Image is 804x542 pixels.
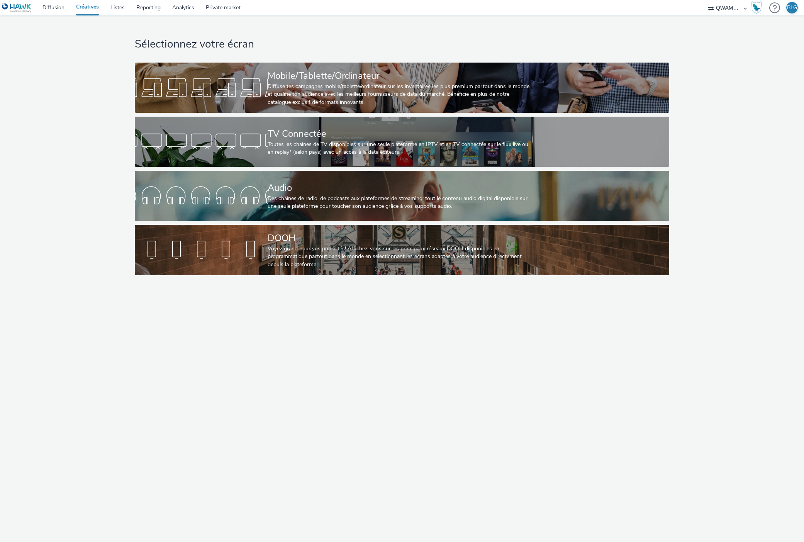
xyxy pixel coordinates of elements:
[135,117,669,167] a: TV ConnectéeToutes les chaines de TV disponibles sur une seule plateforme en IPTV et en TV connec...
[268,69,533,83] div: Mobile/Tablette/Ordinateur
[268,127,533,141] div: TV Connectée
[268,231,533,245] div: DOOH
[268,245,533,268] div: Voyez grand pour vos publicités! Affichez-vous sur les principaux réseaux DOOH disponibles en pro...
[135,225,669,275] a: DOOHVoyez grand pour vos publicités! Affichez-vous sur les principaux réseaux DOOH disponibles en...
[268,83,533,106] div: Diffuse tes campagnes mobile/tablette/ordinateur sur les inventaires les plus premium partout dan...
[2,3,32,13] img: undefined Logo
[751,2,765,14] a: Hawk Academy
[268,195,533,211] div: Des chaînes de radio, de podcasts aux plateformes de streaming: tout le contenu audio digital dis...
[135,171,669,221] a: AudioDes chaînes de radio, de podcasts aux plateformes de streaming: tout le contenu audio digita...
[787,2,797,14] div: BLG
[268,141,533,156] div: Toutes les chaines de TV disponibles sur une seule plateforme en IPTV et en TV connectée sur le f...
[135,37,669,52] h1: Sélectionnez votre écran
[751,2,762,14] img: Hawk Academy
[268,181,533,195] div: Audio
[135,63,669,113] a: Mobile/Tablette/OrdinateurDiffuse tes campagnes mobile/tablette/ordinateur sur les inventaires le...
